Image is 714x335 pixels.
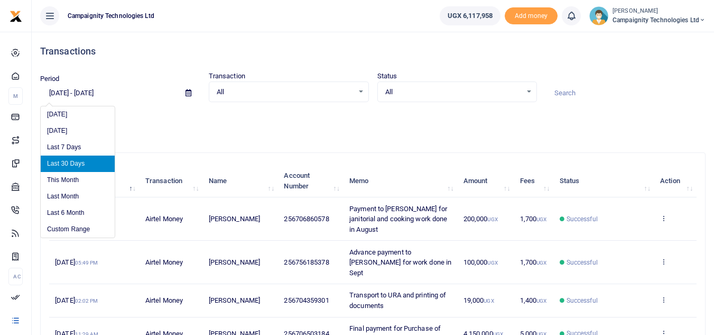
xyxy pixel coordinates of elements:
[589,6,608,25] img: profile-user
[536,298,546,304] small: UGX
[41,139,115,156] li: Last 7 Days
[463,258,498,266] span: 100,000
[654,165,697,197] th: Action: activate to sort column ascending
[8,268,23,285] li: Ac
[349,205,447,233] span: Payment to [PERSON_NAME] for janitorial and cooking work done in August
[284,296,329,304] span: 256704359301
[145,215,183,223] span: Airtel Money
[145,258,183,266] span: Airtel Money
[520,258,547,266] span: 1,700
[41,106,115,123] li: [DATE]
[41,188,115,205] li: Last Month
[536,260,546,266] small: UGX
[514,165,553,197] th: Fees: activate to sort column ascending
[440,6,500,25] a: UGX 6,117,958
[75,298,98,304] small: 02:02 PM
[140,165,203,197] th: Transaction: activate to sort column ascending
[40,46,706,57] h4: Transactions
[63,11,159,21] span: Campaignity Technologies Ltd
[553,165,654,197] th: Status: activate to sort column ascending
[40,84,177,102] input: select period
[10,12,22,20] a: logo-small logo-large logo-large
[55,296,98,304] span: [DATE]
[463,215,498,223] span: 200,000
[55,258,98,266] span: [DATE]
[41,205,115,221] li: Last 6 Month
[41,156,115,172] li: Last 30 Days
[209,258,260,266] span: [PERSON_NAME]
[145,296,183,304] span: Airtel Money
[349,248,451,277] span: Advance payment to [PERSON_NAME] for work done in Sept
[435,6,505,25] li: Wallet ballance
[505,11,558,19] a: Add money
[385,87,522,97] span: All
[567,296,598,305] span: Successful
[567,214,598,224] span: Successful
[203,165,279,197] th: Name: activate to sort column ascending
[458,165,514,197] th: Amount: activate to sort column ascending
[10,10,22,23] img: logo-small
[209,296,260,304] span: [PERSON_NAME]
[613,7,706,16] small: [PERSON_NAME]
[377,71,397,82] label: Status
[75,260,98,266] small: 05:49 PM
[344,165,458,197] th: Memo: activate to sort column ascending
[8,87,23,105] li: M
[209,71,245,82] label: Transaction
[463,296,494,304] span: 19,000
[278,165,344,197] th: Account Number: activate to sort column ascending
[613,15,706,25] span: Campaignity Technologies Ltd
[41,172,115,188] li: This Month
[505,7,558,25] span: Add money
[545,84,706,102] input: Search
[41,221,115,238] li: Custom Range
[40,115,706,126] p: Download
[520,296,547,304] span: 1,400
[536,216,546,222] small: UGX
[487,216,497,222] small: UGX
[448,11,493,21] span: UGX 6,117,958
[589,6,706,25] a: profile-user [PERSON_NAME] Campaignity Technologies Ltd
[484,298,494,304] small: UGX
[284,258,329,266] span: 256756185378
[40,74,60,84] label: Period
[520,215,547,223] span: 1,700
[567,258,598,267] span: Successful
[217,87,354,97] span: All
[349,291,446,310] span: Transport to URA and printing of documents
[41,123,115,139] li: [DATE]
[505,7,558,25] li: Toup your wallet
[487,260,497,266] small: UGX
[284,215,329,223] span: 256706860578
[209,215,260,223] span: [PERSON_NAME]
